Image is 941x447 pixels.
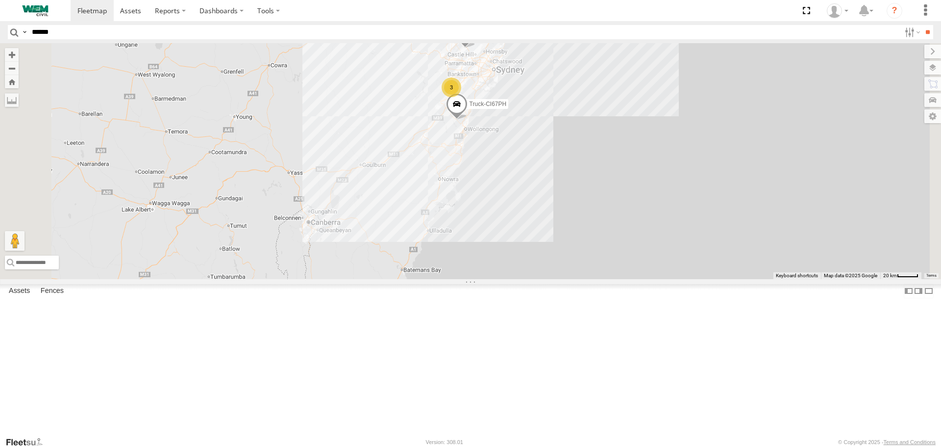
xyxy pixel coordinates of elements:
[5,48,19,61] button: Zoom in
[5,75,19,88] button: Zoom Home
[823,3,852,18] div: Kevin Webb
[884,439,936,445] a: Terms and Conditions
[904,284,914,298] label: Dock Summary Table to the Left
[926,273,937,277] a: Terms (opens in new tab)
[5,93,19,107] label: Measure
[924,284,934,298] label: Hide Summary Table
[838,439,936,445] div: © Copyright 2025 -
[5,437,50,447] a: Visit our Website
[883,273,897,278] span: 20 km
[5,61,19,75] button: Zoom out
[470,101,507,107] span: Truck-CI67PH
[914,284,923,298] label: Dock Summary Table to the Right
[901,25,922,39] label: Search Filter Options
[36,285,69,298] label: Fences
[776,272,818,279] button: Keyboard shortcuts
[5,231,25,251] button: Drag Pegman onto the map to open Street View
[21,25,28,39] label: Search Query
[4,285,35,298] label: Assets
[442,78,461,97] div: 3
[824,273,877,278] span: Map data ©2025 Google
[880,272,921,279] button: Map Scale: 20 km per 40 pixels
[924,109,941,123] label: Map Settings
[426,439,463,445] div: Version: 308.01
[887,3,902,19] i: ?
[10,5,61,16] img: WEMCivilLogo.svg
